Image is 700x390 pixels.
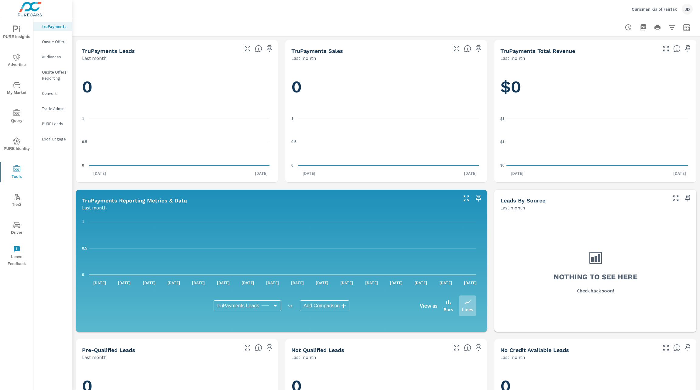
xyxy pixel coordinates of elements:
p: [DATE] [298,170,320,176]
span: PURE Identity [2,137,31,152]
p: [DATE] [336,280,357,286]
p: Check back soon! [577,287,614,294]
div: Local Engage [33,134,72,143]
text: 0.5 [82,246,87,250]
span: Save this to your personalized report [683,193,693,203]
span: Query [2,109,31,124]
p: [DATE] [89,280,110,286]
span: Tier2 [2,193,31,208]
span: truPayments Leads [217,303,259,309]
p: PURE Leads [42,121,67,127]
span: Add Comparison [304,303,340,309]
p: [DATE] [287,280,308,286]
button: Select Date Range [681,21,693,33]
button: Print Report [651,21,664,33]
span: Save this to your personalized report [265,343,274,353]
p: [DATE] [669,170,690,176]
text: 1 [82,117,84,121]
text: 0 [82,273,84,277]
button: Make Fullscreen [452,343,462,353]
p: Last month [500,204,525,211]
p: Last month [82,204,107,211]
p: Convert [42,90,67,96]
h5: truPayments Leads [82,48,135,54]
p: [DATE] [89,170,110,176]
button: Make Fullscreen [661,44,671,53]
p: [DATE] [213,280,234,286]
button: Make Fullscreen [671,193,681,203]
p: [DATE] [311,280,333,286]
p: Ourisman Kia of Fairfax [632,6,677,12]
p: Lines [462,306,473,313]
p: Trade Admin [42,105,67,112]
div: Onsite Offers [33,37,72,46]
p: Onsite Offers Reporting [42,69,67,81]
button: "Export Report to PDF" [637,21,649,33]
p: Local Engage [42,136,67,142]
div: truPayments [33,22,72,31]
text: 0 [82,163,84,167]
h5: truPayments Sales [291,48,343,54]
h5: Not Qualified Leads [291,347,344,353]
p: Audiences [42,54,67,60]
div: truPayments Leads [214,300,281,311]
p: Last month [500,354,525,361]
h5: Leads By Source [500,197,545,204]
span: Total revenue from sales matched to a truPayments lead. [Source: This data is sourced from the de... [673,45,681,52]
h5: truPayments Total Revenue [500,48,575,54]
span: Save this to your personalized report [683,343,693,353]
p: [DATE] [262,280,283,286]
span: Save this to your personalized report [474,343,483,353]
button: Make Fullscreen [243,44,252,53]
p: [DATE] [237,280,259,286]
div: nav menu [0,18,33,270]
span: A lead that has been submitted but has not gone through the credit application process. [673,344,681,351]
p: Last month [291,54,316,62]
p: [DATE] [460,170,481,176]
div: PURE Leads [33,119,72,128]
p: Bars [444,306,453,313]
span: Save this to your personalized report [683,44,693,53]
div: JD [682,4,693,15]
h1: 0 [291,77,481,97]
h1: $0 [500,77,690,97]
button: Make Fullscreen [661,343,671,353]
p: [DATE] [410,280,431,286]
button: Make Fullscreen [462,193,471,203]
span: Save this to your personalized report [474,193,483,203]
h5: No Credit Available Leads [500,347,569,353]
span: Driver [2,221,31,236]
p: Last month [82,54,107,62]
span: Save this to your personalized report [265,44,274,53]
span: Save this to your personalized report [474,44,483,53]
text: 0 [291,163,293,167]
span: Number of sales matched to a truPayments lead. [Source: This data is sourced from the dealer's DM... [464,45,471,52]
p: [DATE] [506,170,528,176]
h5: Pre-Qualified Leads [82,347,135,353]
div: Convert [33,89,72,98]
button: Make Fullscreen [452,44,462,53]
span: Leave Feedback [2,246,31,267]
text: 0.5 [82,140,87,144]
span: A basic review has been done and has not approved the credit worthiness of the lead by the config... [464,344,471,351]
p: [DATE] [251,170,272,176]
p: [DATE] [114,280,135,286]
p: vs [281,303,300,309]
div: Trade Admin [33,104,72,113]
p: Last month [291,354,316,361]
p: [DATE] [435,280,456,286]
p: Last month [500,54,525,62]
text: 1 [82,220,84,224]
text: $1 [500,117,505,121]
text: 1 [291,117,293,121]
span: Tools [2,165,31,180]
h3: Nothing to see here [554,272,637,282]
text: 0.5 [291,140,297,144]
h5: truPayments Reporting Metrics & Data [82,197,187,204]
h6: View as [420,303,437,309]
div: Audiences [33,52,72,61]
div: Add Comparison [300,300,349,311]
text: $0 [500,163,505,167]
p: [DATE] [460,280,481,286]
p: truPayments [42,23,67,29]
